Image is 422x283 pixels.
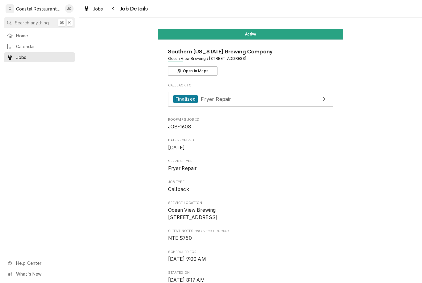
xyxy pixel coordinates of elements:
span: Service Type [168,159,333,164]
span: Started On [168,270,333,275]
span: Ocean View Brewing [STREET_ADDRESS] [168,207,218,220]
a: View Job [168,92,333,107]
span: (Only Visible to You) [193,229,228,233]
div: Finalized [173,95,198,103]
a: Go to What's New [4,269,75,279]
span: Scheduled For [168,256,333,263]
button: Open in Maps [168,66,217,76]
span: Fryer Repair [168,165,197,171]
div: Service Location [168,201,333,221]
span: NTE $750 [168,235,192,241]
div: [object Object] [168,229,333,242]
div: Job Type [168,180,333,193]
span: Service Location [168,206,333,221]
span: Client Notes [168,229,333,234]
span: Home [16,32,72,39]
a: Calendar [4,41,75,52]
span: [DATE] 8:17 AM [168,277,205,283]
div: Service Type [168,159,333,172]
span: What's New [16,271,71,277]
span: Address [168,56,333,61]
span: Callback To [168,83,333,88]
span: [DATE] 9:00 AM [168,256,206,262]
span: Active [245,32,256,36]
span: Date Received [168,144,333,152]
span: Calendar [16,43,72,50]
div: JG [65,4,74,13]
div: Client Information [168,48,333,76]
div: Status [158,29,343,40]
a: Go to Help Center [4,258,75,268]
span: Name [168,48,333,56]
span: Job Details [118,5,148,13]
div: Roopairs Job ID [168,117,333,131]
span: Help Center [16,260,71,266]
span: Fryer Repair [201,96,231,102]
a: Jobs [4,52,75,62]
div: Scheduled For [168,250,333,263]
span: JOB-1608 [168,124,191,130]
span: Jobs [16,54,72,60]
span: Service Location [168,201,333,206]
span: Scheduled For [168,250,333,255]
span: Roopairs Job ID [168,117,333,122]
span: Date Received [168,138,333,143]
div: Coastal Restaurant Repair [16,6,61,12]
a: Home [4,31,75,41]
div: Callback To [168,83,333,110]
span: Search anything [15,19,49,26]
div: James Gatton's Avatar [65,4,74,13]
div: C [6,4,14,13]
div: Date Received [168,138,333,151]
span: Job Type [168,180,333,185]
span: [object Object] [168,235,333,242]
span: Roopairs Job ID [168,123,333,131]
button: Navigate back [108,4,118,14]
button: Search anything⌘K [4,17,75,28]
span: Service Type [168,165,333,172]
span: K [68,19,71,26]
span: Jobs [93,6,103,12]
span: [DATE] [168,145,185,151]
a: Jobs [81,4,106,14]
span: Job Type [168,186,333,193]
span: Callback [168,186,189,192]
span: ⌘ [60,19,64,26]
